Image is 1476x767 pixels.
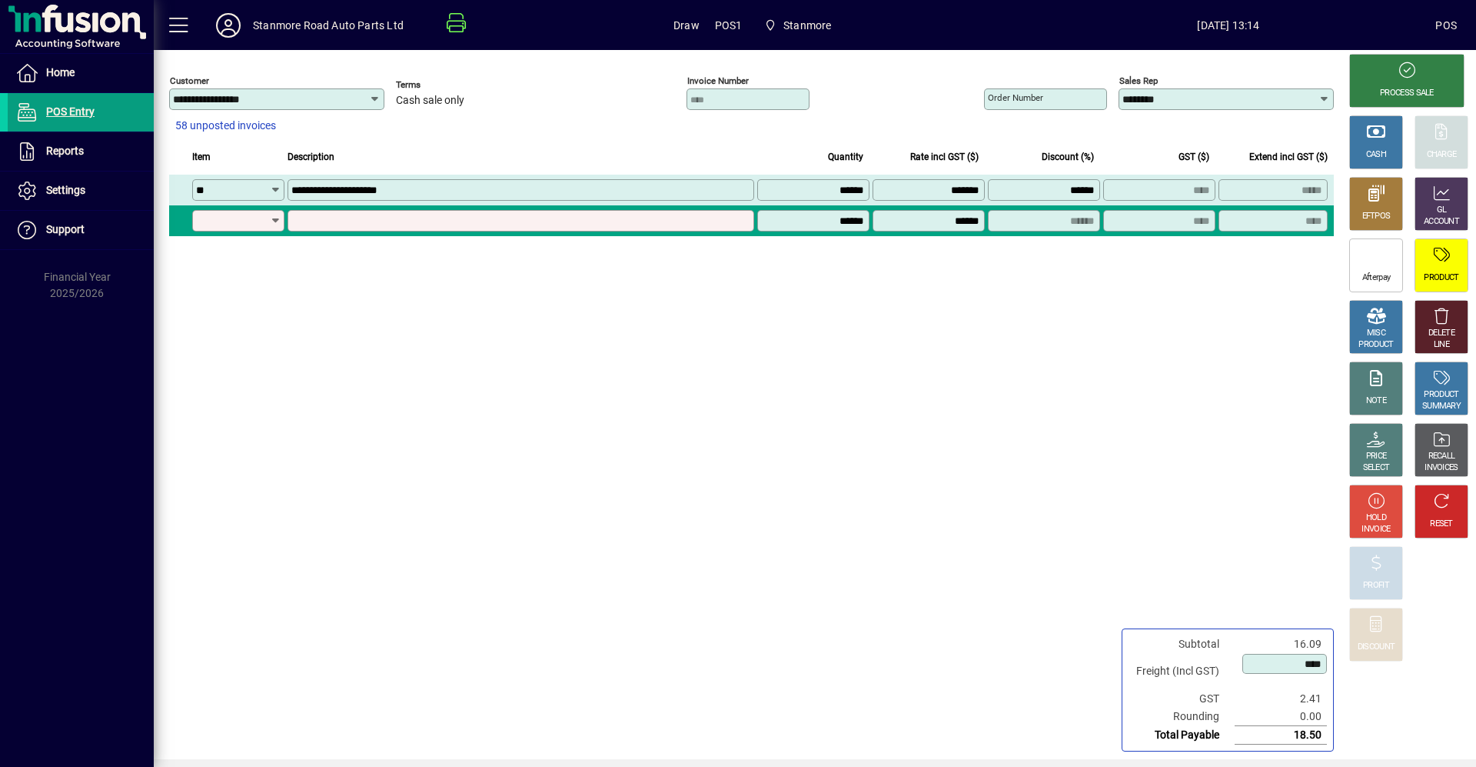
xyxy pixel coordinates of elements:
a: Reports [8,132,154,171]
mat-label: Invoice number [687,75,749,86]
div: Stanmore Road Auto Parts Ltd [253,13,404,38]
div: GL [1437,205,1447,216]
div: SUMMARY [1422,401,1461,412]
span: POS1 [715,13,743,38]
div: POS [1435,13,1457,38]
div: DELETE [1428,328,1454,339]
div: LINE [1434,339,1449,351]
div: Afterpay [1362,272,1390,284]
span: Rate incl GST ($) [910,148,979,165]
td: 2.41 [1235,690,1327,708]
span: 58 unposted invoices [175,118,276,134]
div: RECALL [1428,451,1455,462]
span: [DATE] 13:14 [1021,13,1435,38]
td: 0.00 [1235,708,1327,726]
span: Stanmore [758,12,838,39]
a: Home [8,54,154,92]
a: Support [8,211,154,249]
span: Item [192,148,211,165]
span: Quantity [828,148,863,165]
a: Settings [8,172,154,210]
td: 16.09 [1235,635,1327,653]
div: ACCOUNT [1424,216,1459,228]
span: Reports [46,145,84,157]
div: PRODUCT [1424,389,1458,401]
td: Total Payable [1129,726,1235,745]
div: MISC [1367,328,1385,339]
div: PRICE [1366,451,1387,462]
span: Terms [396,80,488,90]
td: GST [1129,690,1235,708]
mat-label: Sales rep [1119,75,1158,86]
div: EFTPOS [1362,211,1391,222]
span: Home [46,66,75,78]
div: CASH [1366,149,1386,161]
button: 58 unposted invoices [169,112,282,140]
td: Rounding [1129,708,1235,726]
span: Settings [46,184,85,196]
mat-label: Customer [170,75,209,86]
div: HOLD [1366,512,1386,524]
span: Support [46,223,85,235]
span: Discount (%) [1042,148,1094,165]
td: 18.50 [1235,726,1327,745]
div: DISCOUNT [1358,642,1395,653]
span: Draw [673,13,700,38]
div: PROFIT [1363,580,1389,592]
div: SELECT [1363,462,1390,474]
div: NOTE [1366,395,1386,407]
div: PRODUCT [1424,272,1458,284]
div: PROCESS SALE [1380,88,1434,99]
span: POS Entry [46,105,95,118]
div: RESET [1430,519,1453,530]
span: Stanmore [783,13,831,38]
span: Description [288,148,334,165]
mat-label: Order number [988,92,1043,103]
div: INVOICE [1361,524,1390,535]
div: CHARGE [1427,149,1457,161]
td: Freight (Incl GST) [1129,653,1235,690]
span: GST ($) [1178,148,1209,165]
span: Cash sale only [396,95,464,107]
td: Subtotal [1129,635,1235,653]
div: INVOICES [1424,462,1458,474]
span: Extend incl GST ($) [1249,148,1328,165]
div: PRODUCT [1358,339,1393,351]
button: Profile [204,12,253,39]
